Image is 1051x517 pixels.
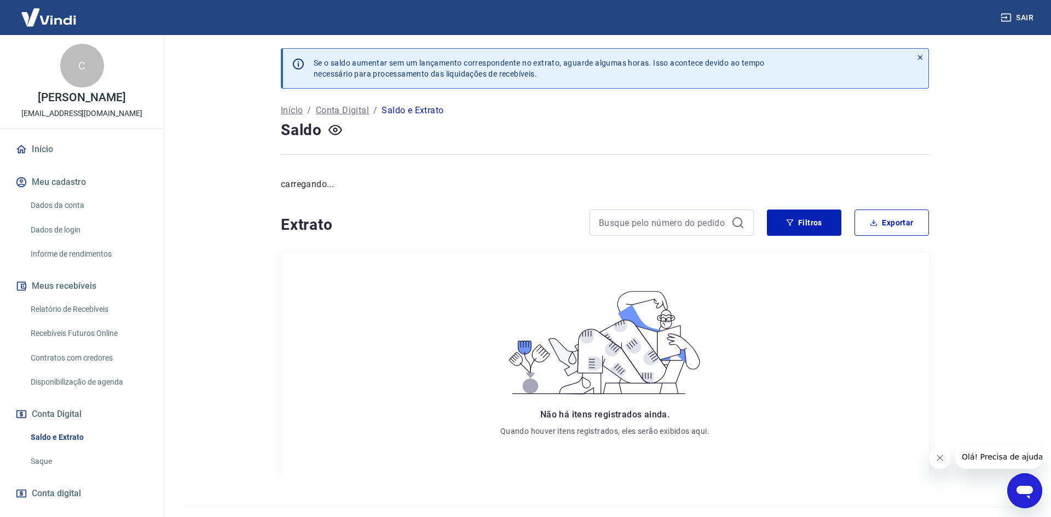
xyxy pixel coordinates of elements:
a: Contratos com credores [26,347,151,369]
a: Saldo e Extrato [26,426,151,449]
button: Conta Digital [13,402,151,426]
button: Meu cadastro [13,170,151,194]
span: Olá! Precisa de ajuda? [7,8,92,16]
a: Dados de login [26,219,151,241]
h4: Saldo [281,119,322,141]
p: / [307,104,311,117]
p: [PERSON_NAME] [38,92,125,103]
button: Filtros [767,210,841,236]
div: C [60,44,104,88]
p: carregando... [281,178,929,191]
iframe: Mensagem da empresa [955,445,1042,469]
a: Conta Digital [316,104,369,117]
span: Conta digital [32,486,81,501]
a: Início [281,104,303,117]
a: Conta digital [13,481,151,506]
span: Não há itens registrados ainda. [540,409,669,420]
button: Meus recebíveis [13,274,151,298]
p: Quando houver itens registrados, eles serão exibidos aqui. [500,426,709,437]
p: / [373,104,377,117]
iframe: Fechar mensagem [929,447,951,469]
a: Relatório de Recebíveis [26,298,151,321]
p: Se o saldo aumentar sem um lançamento correspondente no extrato, aguarde algumas horas. Isso acon... [314,57,765,79]
button: Exportar [854,210,929,236]
iframe: Botão para abrir a janela de mensagens [1007,473,1042,508]
p: Saldo e Extrato [382,104,443,117]
img: Vindi [13,1,84,34]
h4: Extrato [281,214,576,236]
a: Saque [26,450,151,473]
a: Disponibilização de agenda [26,371,151,393]
a: Dados da conta [26,194,151,217]
a: Informe de rendimentos [26,243,151,265]
p: [EMAIL_ADDRESS][DOMAIN_NAME] [21,108,142,119]
a: Início [13,137,151,161]
button: Sair [998,8,1038,28]
input: Busque pelo número do pedido [599,214,727,231]
a: Recebíveis Futuros Online [26,322,151,345]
